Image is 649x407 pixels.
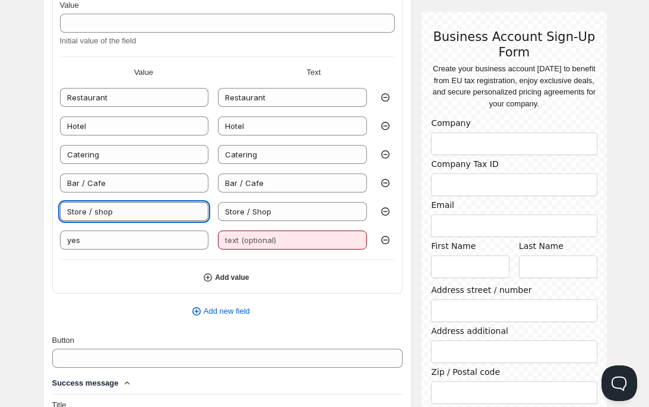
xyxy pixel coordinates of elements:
[519,240,597,253] label: Last Name
[60,202,209,221] input: value (required)
[431,63,597,109] p: Create your business account [DATE] to benefit from EU tax registration, enjoy exclusive deals, a...
[601,365,637,401] iframe: Help Scout Beacon - Open
[60,116,209,135] input: value (required)
[45,302,396,321] button: Add new field
[134,67,153,78] p: Value
[204,305,250,317] span: Add new field
[218,88,367,107] input: text (optional)
[60,145,209,164] input: value (required)
[60,36,137,45] span: Initial value of the field
[215,273,249,282] span: Add value
[60,88,209,107] input: value (required)
[60,269,395,286] button: Add value
[431,199,597,212] div: Email
[218,202,367,221] input: text (optional)
[431,284,597,296] label: Address street / number
[431,29,597,61] h2: Business Account Sign-Up Form
[60,1,79,10] span: Value
[218,145,367,164] input: text (optional)
[218,116,367,135] input: text (optional)
[431,366,597,378] label: Zip / Postal code
[60,231,209,250] input: value (required)
[431,240,509,253] label: First Name
[218,173,367,193] input: text (optional)
[52,336,75,345] span: Button
[431,117,597,130] label: Company
[60,173,209,193] input: value (required)
[306,67,321,78] p: Text
[431,158,597,171] label: Company Tax ID
[431,325,597,337] label: Address additional
[218,231,367,250] input: text (optional)
[52,377,119,389] h4: Success message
